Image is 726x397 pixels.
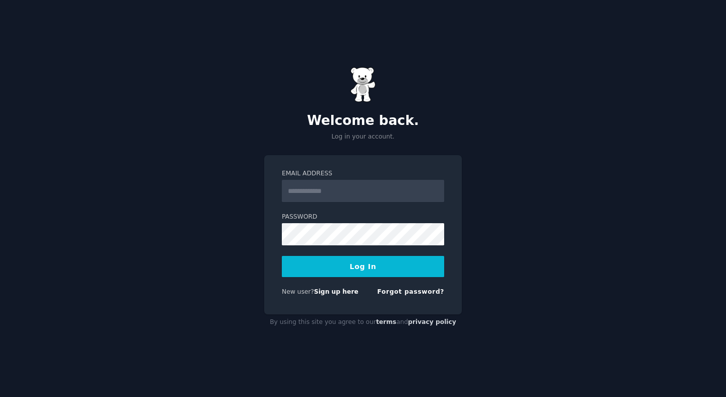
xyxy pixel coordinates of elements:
a: terms [376,318,396,325]
span: New user? [282,288,314,295]
button: Log In [282,256,444,277]
a: Sign up here [314,288,358,295]
p: Log in your account. [264,133,462,142]
a: Forgot password? [377,288,444,295]
label: Email Address [282,169,444,178]
a: privacy policy [408,318,456,325]
div: By using this site you agree to our and [264,314,462,330]
img: Gummy Bear [350,67,376,102]
h2: Welcome back. [264,113,462,129]
label: Password [282,213,444,222]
